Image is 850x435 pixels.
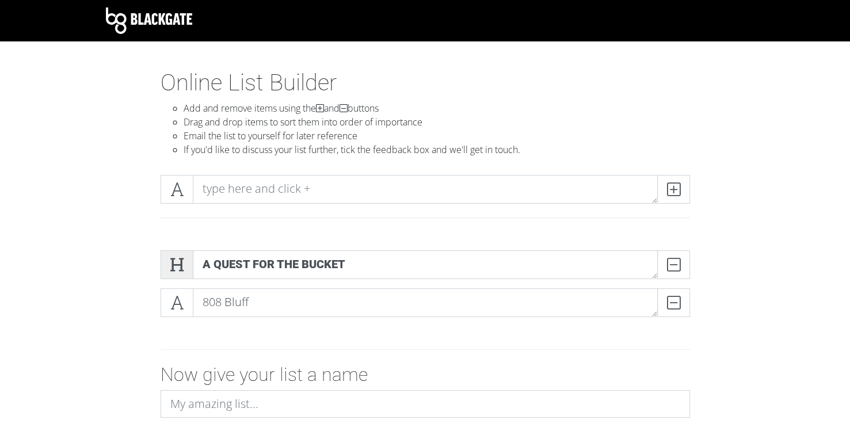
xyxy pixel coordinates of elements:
[161,364,690,386] h2: Now give your list a name
[184,129,690,143] li: Email the list to yourself for later reference
[184,101,690,115] li: Add and remove items using the and buttons
[184,143,690,157] li: If you'd like to discuss your list further, tick the feedback box and we'll get in touch.
[161,390,690,418] input: My amazing list...
[184,115,690,129] li: Drag and drop items to sort them into order of importance
[161,69,690,97] h1: Online List Builder
[106,7,192,34] img: Blackgate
